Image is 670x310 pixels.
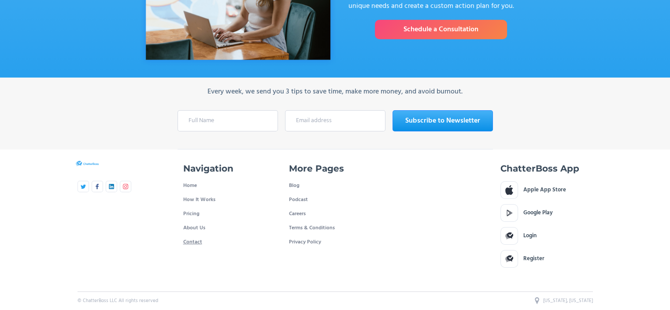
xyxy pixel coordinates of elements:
div: [US_STATE], [US_STATE] [543,297,593,304]
a: About Us [183,221,205,235]
div: Apple App Store [523,186,566,194]
a: Privacy Policy [289,235,321,249]
input: Subscribe to Newsletter [392,110,493,131]
h4: Navigation [183,163,233,174]
a: Apple App Store [500,181,593,199]
a: How It Works [183,193,215,207]
a: Careers [289,207,306,221]
a: Register [500,250,593,268]
a: Login [500,227,593,245]
a: Terms & Conditions [289,221,335,235]
a: Contact [183,235,202,249]
h4: More Pages [289,163,344,174]
div: Google Play [523,209,553,217]
input: Email address [285,110,385,131]
a: Google Play [500,204,593,222]
a: Pricing [183,207,200,221]
a: Blog [289,179,300,193]
div: Register [523,254,544,263]
div: Login [523,232,537,240]
form: Newsletter Subscribe Footer Form [178,110,493,131]
div: Every week, we send you 3 tips to save time, make more money, and avoid burnout. [207,86,463,97]
a: Home [183,179,197,193]
a: Schedule a Consultation [375,20,507,39]
a: Podcast [289,193,381,207]
div: © ChatterBoss LLC All rights reserved [78,297,158,304]
input: Full Name [178,110,278,131]
h4: ChatterBoss App [500,163,579,174]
